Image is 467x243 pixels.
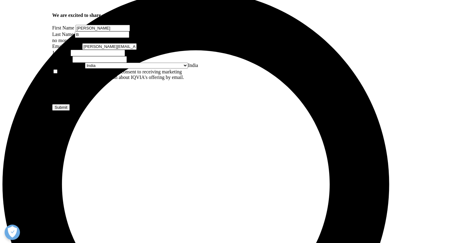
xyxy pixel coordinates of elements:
[53,69,57,73] input: Opt-in - by selecting this box, I consent to receiving marketing communications and information a...
[52,32,74,37] label: Last Name
[52,50,69,55] label: Job Title
[52,44,81,49] label: Email Address
[5,225,20,240] button: Open Preferences
[188,63,198,68] span: India
[52,80,146,104] iframe: reCAPTCHA
[52,25,74,30] label: First Name
[52,63,84,68] label: Country/Region
[52,13,201,18] h4: We are excited to share our latest thinking with you.
[52,32,200,43] span: Last Name must have at least 2 and no more than 40 characters.
[52,104,70,111] input: Submit
[52,69,184,80] label: Opt-in - by selecting this box, I consent to receiving marketing communications and information a...
[52,57,71,62] label: Company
